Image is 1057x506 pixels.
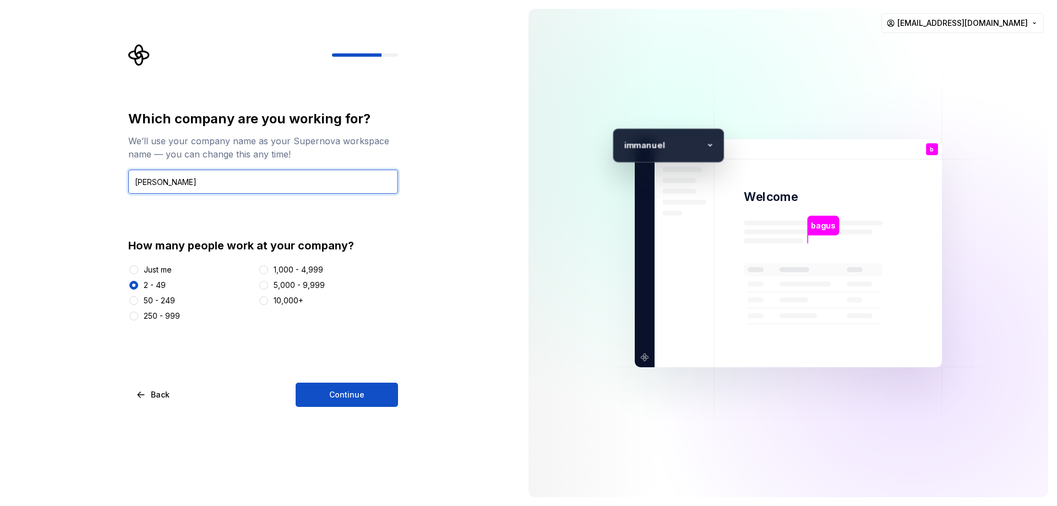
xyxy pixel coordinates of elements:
[128,134,398,161] div: We’ll use your company name as your Supernova workspace name — you can change this any time!
[128,44,150,66] svg: Supernova Logo
[274,280,325,291] div: 5,000 - 9,999
[144,295,175,306] div: 50 - 249
[128,383,179,407] button: Back
[151,389,170,400] span: Back
[274,264,323,275] div: 1,000 - 4,999
[626,138,701,152] p: mmanuel
[897,18,1028,29] span: [EMAIL_ADDRESS][DOMAIN_NAME]
[881,13,1044,33] button: [EMAIL_ADDRESS][DOMAIN_NAME]
[930,146,934,152] p: b
[744,189,798,205] p: Welcome
[128,238,398,253] div: How many people work at your company?
[296,383,398,407] button: Continue
[128,110,398,128] div: Which company are you working for?
[329,389,364,400] span: Continue
[811,219,835,231] p: bagus
[144,280,166,291] div: 2 - 49
[274,295,303,306] div: 10,000+
[618,138,626,152] p: i
[144,264,172,275] div: Just me
[144,311,180,322] div: 250 - 999
[128,170,398,194] input: Company name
